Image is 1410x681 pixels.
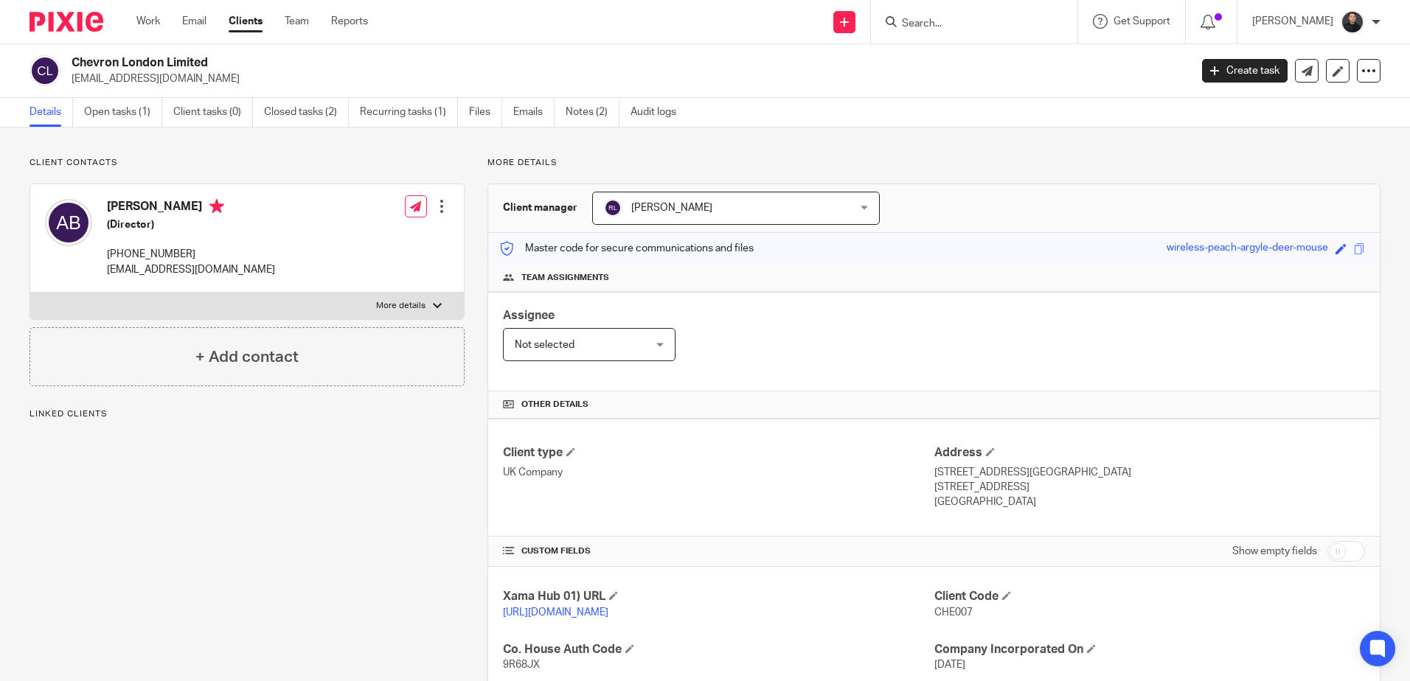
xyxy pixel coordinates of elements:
p: More details [487,157,1381,169]
a: Team [285,14,309,29]
span: CHE007 [934,607,973,618]
p: [STREET_ADDRESS] [934,480,1365,495]
p: [STREET_ADDRESS][GEOGRAPHIC_DATA] [934,465,1365,480]
img: svg%3E [604,199,622,217]
span: Team assignments [521,272,609,284]
span: Other details [521,399,588,411]
p: More details [376,300,426,312]
a: Work [136,14,160,29]
p: [PERSON_NAME] [1252,14,1333,29]
input: Search [900,18,1033,31]
img: svg%3E [29,55,60,86]
a: [URL][DOMAIN_NAME] [503,607,608,618]
a: Notes (2) [566,98,619,127]
span: [PERSON_NAME] [631,203,712,213]
p: [EMAIL_ADDRESS][DOMAIN_NAME] [72,71,1180,86]
p: [PHONE_NUMBER] [107,247,275,262]
p: Master code for secure communications and files [499,241,754,256]
h4: Company Incorporated On [934,642,1365,657]
p: Linked clients [29,408,465,420]
h4: Client Code [934,589,1365,604]
span: Assignee [503,310,555,321]
div: wireless-peach-argyle-deer-mouse [1167,240,1328,257]
a: Open tasks (1) [84,98,162,127]
span: [DATE] [934,660,965,670]
h4: Client type [503,445,934,461]
span: Not selected [515,340,574,350]
h4: [PERSON_NAME] [107,199,275,217]
a: Create task [1202,59,1288,83]
a: Clients [229,14,263,29]
a: Closed tasks (2) [264,98,349,127]
a: Emails [513,98,555,127]
h4: CUSTOM FIELDS [503,545,934,557]
i: Primary [209,199,224,214]
h4: Address [934,445,1365,461]
img: My%20Photo.jpg [1341,10,1364,34]
img: Pixie [29,12,103,32]
p: [EMAIL_ADDRESS][DOMAIN_NAME] [107,262,275,277]
label: Show empty fields [1232,544,1317,559]
a: Reports [331,14,368,29]
h4: Co. House Auth Code [503,642,934,657]
a: Email [182,14,206,29]
img: svg%3E [45,199,92,246]
span: 9R68JX [503,660,540,670]
p: [GEOGRAPHIC_DATA] [934,495,1365,509]
p: Client contacts [29,157,465,169]
h4: + Add contact [195,346,299,369]
h2: Chevron London Limited [72,55,958,71]
a: Audit logs [631,98,687,127]
p: UK Company [503,465,934,480]
a: Recurring tasks (1) [360,98,458,127]
a: Details [29,98,73,127]
a: Client tasks (0) [173,98,253,127]
h3: Client manager [503,200,577,215]
h5: (Director) [107,217,275,232]
a: Files [469,98,502,127]
h4: Xama Hub 01) URL [503,589,934,604]
span: Get Support [1114,16,1170,27]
